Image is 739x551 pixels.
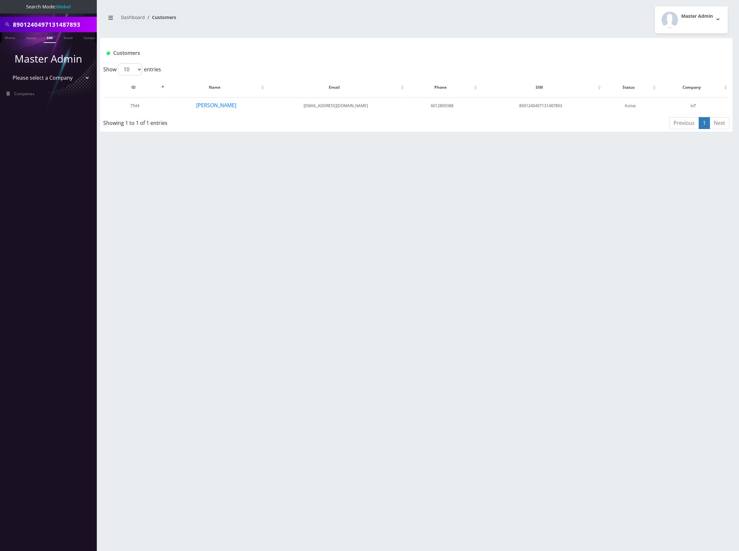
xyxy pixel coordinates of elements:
li: Customers [145,14,176,21]
a: Phone [2,32,18,42]
h2: Master Admin [681,14,713,19]
td: 7544 [104,97,166,114]
input: Search All Companies [13,18,95,31]
a: Name [23,32,39,42]
a: Next [710,117,729,129]
th: Status: activate to sort column ascending [603,78,657,97]
label: Show entries [103,63,161,75]
strong: Global [56,4,71,10]
a: Email [60,32,76,42]
th: Email: activate to sort column ascending [266,78,405,97]
th: ID: activate to sort column descending [104,78,166,97]
h1: Customers [106,50,621,56]
span: Search Mode: [26,4,71,10]
td: IoT [658,97,729,114]
td: 8901240497131487893 [479,97,602,114]
td: 6012809388 [406,97,479,114]
a: 1 [699,117,710,129]
button: Master Admin [655,6,728,33]
th: SIM: activate to sort column ascending [479,78,602,97]
button: [PERSON_NAME] [196,101,237,109]
a: Company [80,32,102,42]
a: Previous [669,117,699,129]
th: Name: activate to sort column ascending [167,78,266,97]
select: Showentries [118,63,142,75]
span: Companies [14,91,35,96]
th: Phone: activate to sort column ascending [406,78,479,97]
a: Dashboard [121,14,145,20]
td: [EMAIL_ADDRESS][DOMAIN_NAME] [266,97,405,114]
td: Active [603,97,657,114]
nav: breadcrumb [105,11,411,29]
th: Company: activate to sort column ascending [658,78,729,97]
div: Showing 1 to 1 of 1 entries [103,116,359,127]
a: SIM [44,32,56,43]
